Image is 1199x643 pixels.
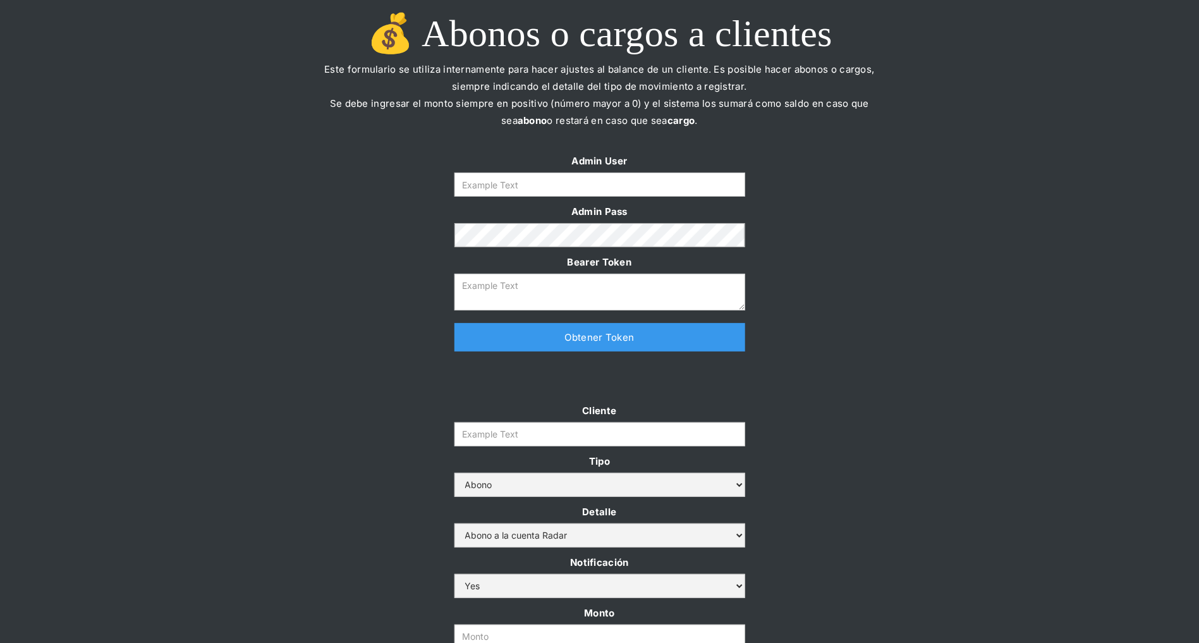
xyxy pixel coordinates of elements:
[454,422,745,446] input: Example Text
[454,554,745,571] label: Notificación
[454,604,745,622] label: Monto
[454,453,745,470] label: Tipo
[315,61,884,146] p: Este formulario se utiliza internamente para hacer ajustes al balance de un cliente. Es posible h...
[667,114,695,126] strong: cargo
[454,254,745,271] label: Bearer Token
[454,402,745,419] label: Cliente
[454,173,745,197] input: Example Text
[518,114,547,126] strong: abono
[454,152,745,310] form: Form
[454,503,745,520] label: Detalle
[454,203,745,220] label: Admin Pass
[454,323,745,352] a: Obtener Token
[315,13,884,54] h1: 💰 Abonos o cargos a clientes
[454,152,745,169] label: Admin User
